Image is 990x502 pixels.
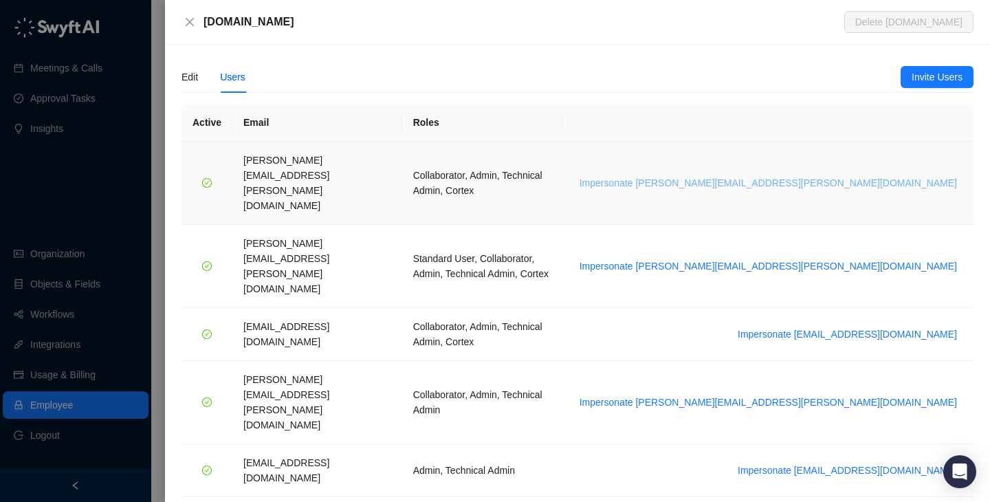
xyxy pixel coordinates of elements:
span: [EMAIL_ADDRESS][DOMAIN_NAME] [243,457,329,483]
span: [PERSON_NAME][EMAIL_ADDRESS][PERSON_NAME][DOMAIN_NAME] [243,374,329,430]
span: [EMAIL_ADDRESS][DOMAIN_NAME] [243,321,329,347]
span: Impersonate [PERSON_NAME][EMAIL_ADDRESS][PERSON_NAME][DOMAIN_NAME] [580,395,957,410]
td: Admin, Technical Admin [402,444,563,497]
button: Impersonate [PERSON_NAME][EMAIL_ADDRESS][PERSON_NAME][DOMAIN_NAME] [574,258,962,274]
div: Open Intercom Messenger [943,455,976,488]
button: Delete [DOMAIN_NAME] [844,11,973,33]
span: check-circle [202,466,212,475]
span: close [184,17,195,28]
span: Impersonate [PERSON_NAME][EMAIL_ADDRESS][PERSON_NAME][DOMAIN_NAME] [580,175,957,190]
th: Active [181,104,232,142]
span: check-circle [202,397,212,407]
span: check-circle [202,329,212,339]
span: [PERSON_NAME][EMAIL_ADDRESS][PERSON_NAME][DOMAIN_NAME] [243,238,329,294]
span: Impersonate [EMAIL_ADDRESS][DOMAIN_NAME] [738,327,957,342]
span: [PERSON_NAME][EMAIL_ADDRESS][PERSON_NAME][DOMAIN_NAME] [243,155,329,211]
div: Users [220,69,245,85]
td: Collaborator, Admin, Technical Admin, Cortex [402,308,563,361]
button: Close [181,14,198,30]
span: Invite Users [912,69,962,85]
button: Impersonate [EMAIL_ADDRESS][DOMAIN_NAME] [732,326,962,342]
div: Edit [181,69,198,85]
button: Impersonate [PERSON_NAME][EMAIL_ADDRESS][PERSON_NAME][DOMAIN_NAME] [574,394,962,411]
button: Impersonate [PERSON_NAME][EMAIL_ADDRESS][PERSON_NAME][DOMAIN_NAME] [574,175,962,191]
td: Collaborator, Admin, Technical Admin, Cortex [402,142,563,225]
span: Impersonate [PERSON_NAME][EMAIL_ADDRESS][PERSON_NAME][DOMAIN_NAME] [580,259,957,274]
button: Impersonate [EMAIL_ADDRESS][DOMAIN_NAME] [732,462,962,479]
td: Collaborator, Admin, Technical Admin [402,361,563,444]
th: Roles [402,104,563,142]
span: check-circle [202,178,212,188]
div: [DOMAIN_NAME] [203,14,844,30]
th: Email [232,104,402,142]
span: check-circle [202,261,212,271]
td: Standard User, Collaborator, Admin, Technical Admin, Cortex [402,225,563,308]
button: Invite Users [901,66,973,88]
span: Impersonate [EMAIL_ADDRESS][DOMAIN_NAME] [738,463,957,478]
